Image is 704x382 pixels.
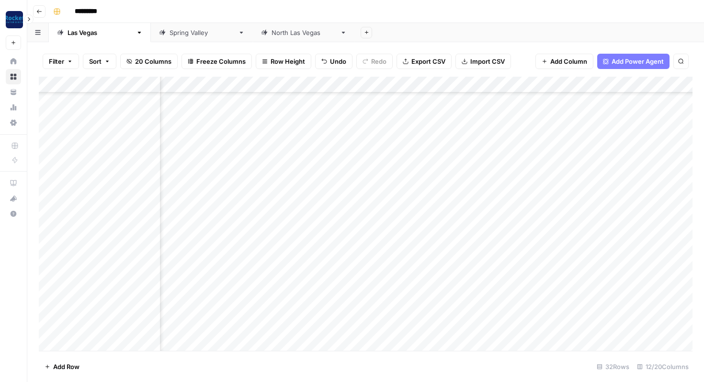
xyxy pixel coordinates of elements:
[39,359,85,374] button: Add Row
[6,206,21,221] button: Help + Support
[6,11,23,28] img: Rocket Pilots Logo
[455,54,511,69] button: Import CSV
[83,54,116,69] button: Sort
[535,54,593,69] button: Add Column
[6,115,21,130] a: Settings
[356,54,393,69] button: Redo
[151,23,253,42] a: [GEOGRAPHIC_DATA]
[53,362,79,371] span: Add Row
[550,57,587,66] span: Add Column
[182,54,252,69] button: Freeze Columns
[6,100,21,115] a: Usage
[272,28,336,37] div: [GEOGRAPHIC_DATA]
[89,57,102,66] span: Sort
[49,57,64,66] span: Filter
[371,57,386,66] span: Redo
[597,54,670,69] button: Add Power Agent
[6,175,21,191] a: AirOps Academy
[43,54,79,69] button: Filter
[6,191,21,206] div: What's new?
[6,54,21,69] a: Home
[633,359,693,374] div: 12/20 Columns
[593,359,633,374] div: 32 Rows
[120,54,178,69] button: 20 Columns
[196,57,246,66] span: Freeze Columns
[6,8,21,32] button: Workspace: Rocket Pilots
[256,54,311,69] button: Row Height
[170,28,234,37] div: [GEOGRAPHIC_DATA]
[49,23,151,42] a: [GEOGRAPHIC_DATA]
[612,57,664,66] span: Add Power Agent
[253,23,355,42] a: [GEOGRAPHIC_DATA]
[271,57,305,66] span: Row Height
[470,57,505,66] span: Import CSV
[330,57,346,66] span: Undo
[397,54,452,69] button: Export CSV
[68,28,132,37] div: [GEOGRAPHIC_DATA]
[315,54,352,69] button: Undo
[411,57,445,66] span: Export CSV
[6,69,21,84] a: Browse
[6,84,21,100] a: Your Data
[135,57,171,66] span: 20 Columns
[6,191,21,206] button: What's new?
